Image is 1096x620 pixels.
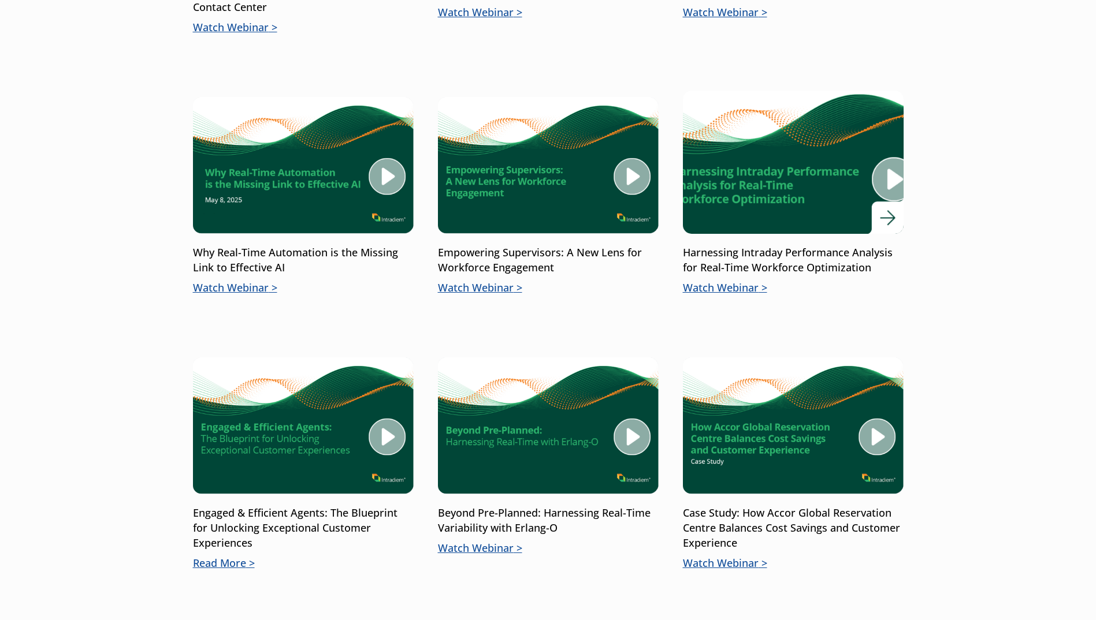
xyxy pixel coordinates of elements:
[193,91,414,296] a: Why Real-Time Automation is the Missing Link to Effective AIWatch Webinar
[193,506,414,551] p: Engaged & Efficient Agents: The Blueprint for Unlocking Exceptional Customer Experiences
[193,281,414,296] p: Watch Webinar
[438,351,659,556] a: Beyond Pre-Planned: Harnessing Real-Time Variability with Erlang-OWatch Webinar
[683,91,904,296] a: Harnessing Intraday Performance Analysis for Real-Time Workforce OptimizationWatch Webinar
[438,506,659,536] p: Beyond Pre-Planned: Harnessing Real-Time Variability with Erlang-O
[438,541,659,556] p: Watch Webinar
[683,5,904,20] p: Watch Webinar
[193,556,414,571] p: Read More
[193,245,414,275] p: Why Real-Time Automation is the Missing Link to Effective AI
[683,556,904,571] p: Watch Webinar
[193,20,414,35] p: Watch Webinar
[438,5,659,20] p: Watch Webinar
[438,91,659,296] a: Empowering Supervisors: A New Lens for Workforce EngagementWatch Webinar
[193,351,414,571] a: Engaged & Efficient Agents: The Blueprint for Unlocking Exceptional Customer ExperiencesRead More
[683,281,904,296] p: Watch Webinar
[683,245,904,275] p: Harnessing Intraday Performance Analysis for Real-Time Workforce Optimization
[683,351,904,571] a: Case Study: How Accor Global Reservation Centre Balances Cost Savings and Customer ExperienceWatc...
[438,245,659,275] p: Empowering Supervisors: A New Lens for Workforce Engagement
[438,281,659,296] p: Watch Webinar
[683,506,904,551] p: Case Study: How Accor Global Reservation Centre Balances Cost Savings and Customer Experience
